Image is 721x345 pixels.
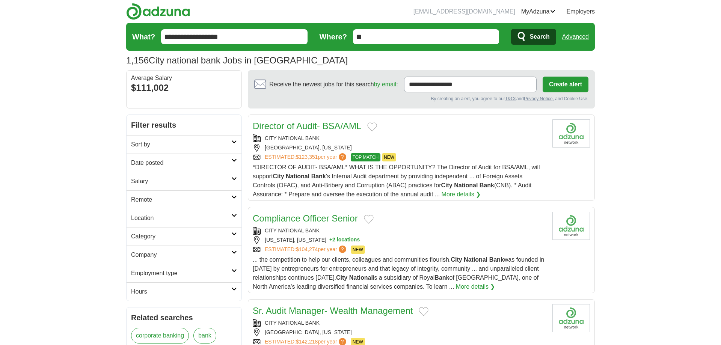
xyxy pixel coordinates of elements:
[253,319,546,327] div: CITY NATIONAL BANK
[131,287,231,296] h2: Hours
[131,75,237,81] div: Average Salary
[253,236,546,244] div: [US_STATE], [US_STATE]
[253,164,540,197] span: *DIRECTOR OF AUDIT- BSA/AML* WHAT IS THE OPPORTUNITY? The Director of Audit for BSA/AML, will sup...
[451,256,462,263] strong: City
[524,96,553,101] a: Privacy Notice
[413,7,515,16] li: [EMAIL_ADDRESS][DOMAIN_NAME]
[127,282,241,301] a: Hours
[505,96,516,101] a: T&Cs
[253,134,546,142] div: CITY NATIONAL BANK
[329,236,332,244] span: +
[441,182,453,188] strong: City
[521,7,556,16] a: MyAdzuna
[339,153,346,161] span: ?
[131,328,189,343] a: corporate banking
[351,246,365,254] span: NEW
[367,122,377,131] button: Add to favorite jobs
[320,31,347,42] label: Where?
[253,121,361,131] a: Director of Audit- BSA/AML
[127,209,241,227] a: Location
[253,256,544,290] span: ... the competition to help our clients, colleagues and communities flourish. was founded in [DAT...
[127,190,241,209] a: Remote
[265,153,348,161] a: ESTIMATED:$123,351per year?
[131,158,231,167] h2: Date posted
[131,232,231,241] h2: Category
[127,135,241,154] a: Sort by
[273,173,284,179] strong: City
[253,227,546,235] div: CITY NATIONAL BANK
[489,256,504,263] strong: Bank
[127,264,241,282] a: Employment type
[480,182,494,188] strong: Bank
[265,246,348,254] a: ESTIMATED:$104,274per year?
[562,29,589,44] a: Advanced
[552,119,590,148] img: Company logo
[253,213,358,223] a: Compliance Officer Senior
[254,95,588,102] div: By creating an alert, you agree to our and , and Cookie Use.
[127,154,241,172] a: Date posted
[253,328,546,336] div: [GEOGRAPHIC_DATA], [US_STATE]
[253,306,413,316] a: Sr. Audit Manager- Wealth Management
[253,144,546,152] div: [GEOGRAPHIC_DATA], [US_STATE]
[329,236,360,244] button: +2 locations
[296,339,318,345] span: $142,218
[131,81,237,95] div: $111,002
[269,80,398,89] span: Receive the newest jobs for this search :
[566,7,595,16] a: Employers
[339,246,346,253] span: ?
[131,195,231,204] h2: Remote
[552,304,590,332] img: Company logo
[296,246,318,252] span: $104,274
[131,214,231,223] h2: Location
[131,250,231,259] h2: Company
[374,81,397,87] a: by email
[382,153,396,161] span: NEW
[126,55,348,65] h1: City national bank Jobs in [GEOGRAPHIC_DATA]
[127,115,241,135] h2: Filter results
[442,190,481,199] a: More details ❯
[126,3,190,20] img: Adzuna logo
[464,256,487,263] strong: National
[511,29,556,45] button: Search
[131,177,231,186] h2: Salary
[434,274,449,281] strong: Bank
[131,312,237,323] h2: Related searches
[543,77,588,92] button: Create alert
[454,182,478,188] strong: National
[126,54,149,67] span: 1,156
[552,212,590,240] img: Company logo
[364,215,374,224] button: Add to favorite jobs
[351,153,380,161] span: TOP MATCH
[456,282,495,291] a: More details ❯
[131,269,231,278] h2: Employment type
[286,173,309,179] strong: National
[132,31,155,42] label: What?
[311,173,326,179] strong: Bank
[419,307,428,316] button: Add to favorite jobs
[127,246,241,264] a: Company
[127,172,241,190] a: Salary
[336,274,347,281] strong: City
[131,140,231,149] h2: Sort by
[529,29,549,44] span: Search
[349,274,373,281] strong: National
[296,154,318,160] span: $123,351
[127,227,241,246] a: Category
[193,328,216,343] a: bank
